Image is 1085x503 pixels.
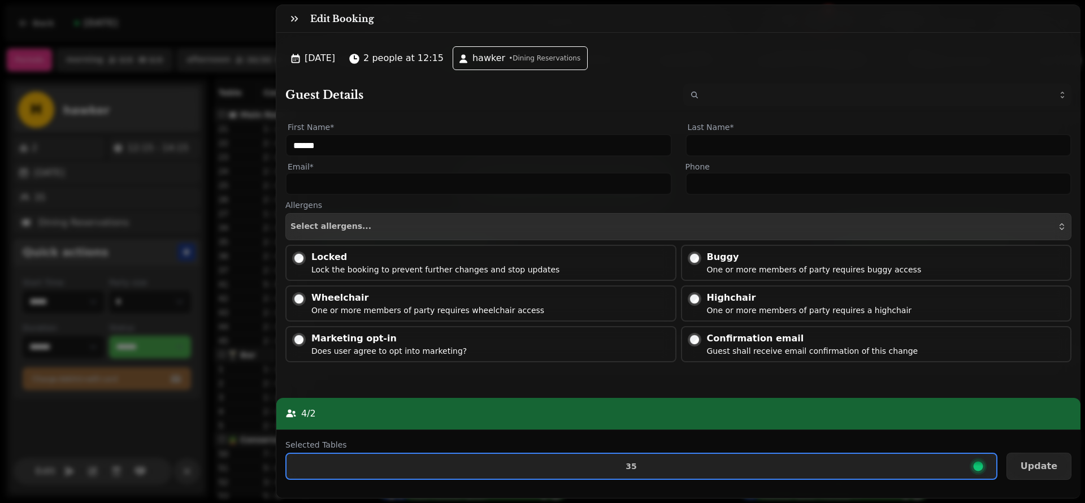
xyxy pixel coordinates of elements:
[285,439,997,450] label: Selected Tables
[301,407,316,420] p: 4 / 2
[707,291,912,305] div: Highchair
[285,213,1071,240] button: Select allergens...
[707,305,912,316] div: One or more members of party requires a highchair
[311,291,544,305] div: Wheelchair
[685,120,1072,134] label: Last Name*
[290,222,371,231] span: Select allergens...
[1021,462,1057,471] span: Update
[685,161,1072,172] label: Phone
[285,87,674,103] h2: Guest Details
[509,54,580,63] span: • Dining Reservations
[707,345,918,357] div: Guest shall receive email confirmation of this change
[311,305,544,316] div: One or more members of party requires wheelchair access
[310,12,379,25] h3: Edit Booking
[626,462,636,470] p: 35
[285,453,997,480] button: 35
[285,120,672,134] label: First Name*
[707,264,922,275] div: One or more members of party requires buggy access
[1006,453,1071,480] button: Update
[707,332,918,345] div: Confirmation email
[311,332,467,345] div: Marketing opt-in
[707,250,922,264] div: Buggy
[285,200,1071,211] label: Allergens
[311,264,559,275] div: Lock the booking to prevent further changes and stop updates
[285,161,672,172] label: Email*
[305,51,335,65] span: [DATE]
[311,345,467,357] div: Does user agree to opt into marketing?
[311,250,559,264] div: Locked
[472,51,505,65] span: hawker
[363,51,444,65] span: 2 people at 12:15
